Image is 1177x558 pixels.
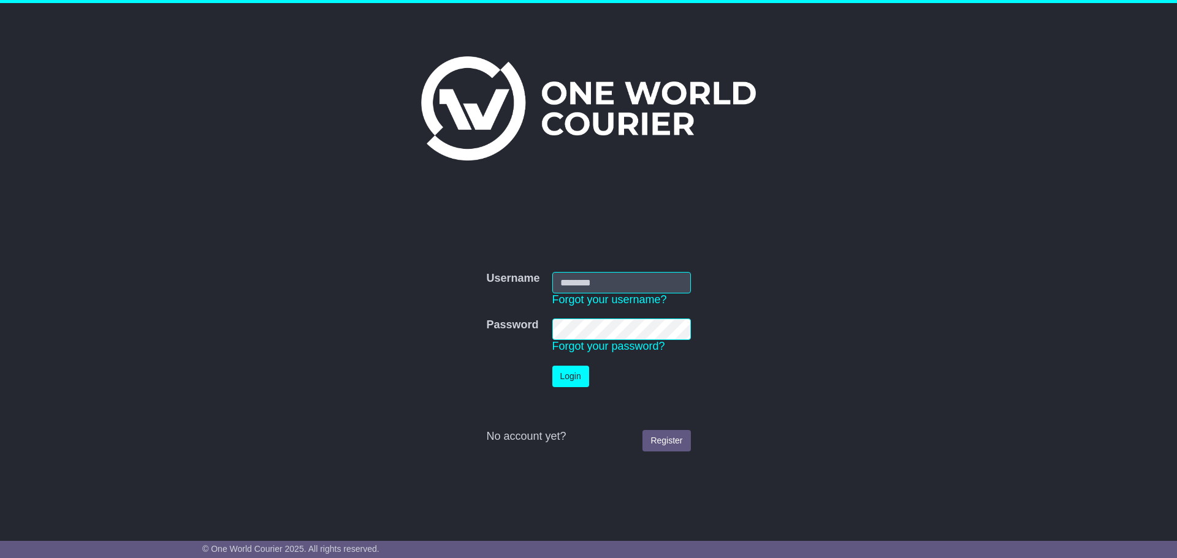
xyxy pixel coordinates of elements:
span: © One World Courier 2025. All rights reserved. [202,544,379,554]
div: No account yet? [486,430,690,443]
a: Register [642,430,690,451]
label: Password [486,319,538,332]
img: One World [421,56,756,160]
label: Username [486,272,539,285]
button: Login [552,366,589,387]
a: Forgot your username? [552,293,667,306]
a: Forgot your password? [552,340,665,352]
